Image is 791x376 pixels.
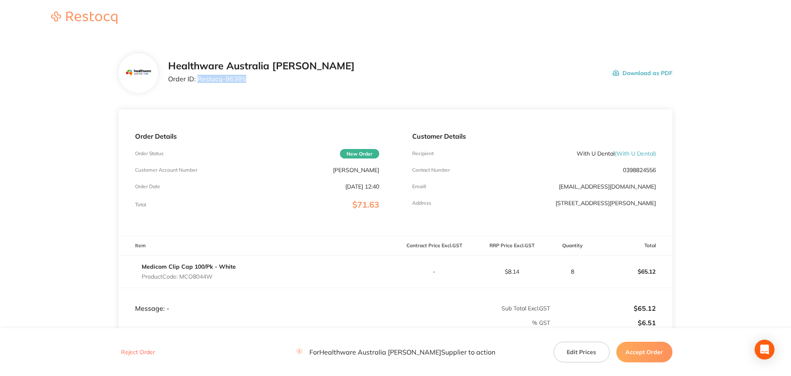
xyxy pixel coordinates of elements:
[168,60,355,72] h2: Healthware Australia [PERSON_NAME]
[755,340,774,359] div: Open Intercom Messenger
[595,236,672,255] th: Total
[577,150,656,157] p: With U Dental
[551,305,656,312] p: $65.12
[412,132,656,140] p: Customer Details
[135,202,146,208] p: Total
[168,75,355,83] p: Order ID: Restocq- 96385
[135,184,160,189] p: Order Date
[553,342,610,362] button: Edit Prices
[119,288,395,312] td: Message: -
[396,305,550,312] p: Sub Total Excl. GST
[345,183,379,190] p: [DATE] 12:40
[352,199,379,210] span: $71.63
[142,273,236,280] p: Product Code: MCO8044W
[615,150,656,157] span: ( With U Dental )
[412,184,426,189] p: Emaill
[551,236,595,255] th: Quantity
[559,183,656,190] a: [EMAIL_ADDRESS][DOMAIN_NAME]
[119,349,157,356] button: Reject Order
[125,60,152,87] img: Mjc2MnhocQ
[142,263,236,270] a: Medicom Clip Cap 100/Pk - White
[473,236,551,255] th: RRP Price Excl. GST
[613,60,672,86] button: Download as PDF
[551,268,594,275] p: 8
[396,236,473,255] th: Contract Price Excl. GST
[43,12,126,25] a: Restocq logo
[135,167,197,173] p: Customer Account Number
[119,319,550,326] p: % GST
[412,151,434,156] p: Recipient
[296,348,495,356] p: For Healthware Australia [PERSON_NAME] Supplier to action
[43,12,126,24] img: Restocq logo
[412,200,431,206] p: Address
[333,167,379,173] p: [PERSON_NAME]
[135,151,164,156] p: Order Status
[595,262,672,281] p: $65.12
[616,342,672,362] button: Accept Order
[340,149,379,158] span: New Order
[135,132,379,140] p: Order Details
[556,200,656,206] p: [STREET_ADDRESS][PERSON_NAME]
[412,167,450,173] p: Contact Number
[473,268,550,275] p: $8.14
[623,167,656,173] p: 0398824556
[396,268,473,275] p: -
[119,236,395,255] th: Item
[551,319,656,326] p: $6.51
